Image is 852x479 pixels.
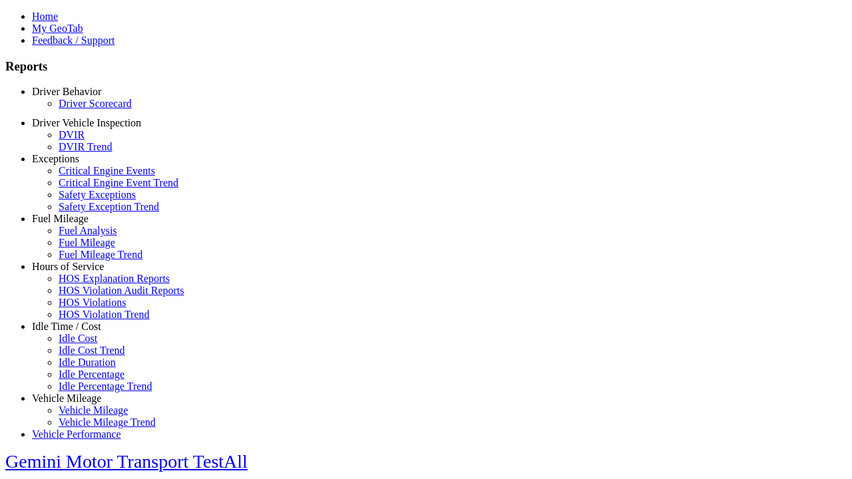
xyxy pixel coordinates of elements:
a: Fuel Mileage [59,237,115,248]
a: Exceptions [32,153,79,164]
a: Driver Vehicle Inspection [32,117,141,128]
a: Gemini Motor Transport TestAll [5,451,248,472]
a: Idle Percentage [59,369,124,380]
a: Vehicle Mileage [32,393,101,404]
h3: Reports [5,59,847,74]
a: HOS Violations [59,297,126,308]
a: Idle Duration [59,357,116,368]
a: DVIR [59,129,85,140]
a: Hours of Service [32,261,104,272]
a: Idle Percentage Trend [59,381,152,392]
a: Fuel Analysis [59,225,117,236]
a: Safety Exception Trend [59,201,159,212]
a: HOS Violation Audit Reports [59,285,184,296]
a: Fuel Mileage [32,213,89,224]
a: Vehicle Performance [32,428,121,440]
a: Driver Scorecard [59,98,132,109]
a: HOS Explanation Reports [59,273,170,284]
a: Vehicle Mileage Trend [59,416,156,428]
a: Home [32,11,58,22]
a: Driver Behavior [32,86,101,97]
a: Fuel Mileage Trend [59,249,142,260]
a: My GeoTab [32,23,83,34]
a: HOS Violation Trend [59,309,150,320]
a: Critical Engine Events [59,165,155,176]
a: DVIR Trend [59,141,112,152]
a: Idle Time / Cost [32,321,101,332]
a: Idle Cost Trend [59,345,125,356]
a: Vehicle Mileage [59,404,128,416]
a: Feedback / Support [32,35,114,46]
a: Safety Exceptions [59,189,136,200]
a: Critical Engine Event Trend [59,177,178,188]
a: Idle Cost [59,333,97,344]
